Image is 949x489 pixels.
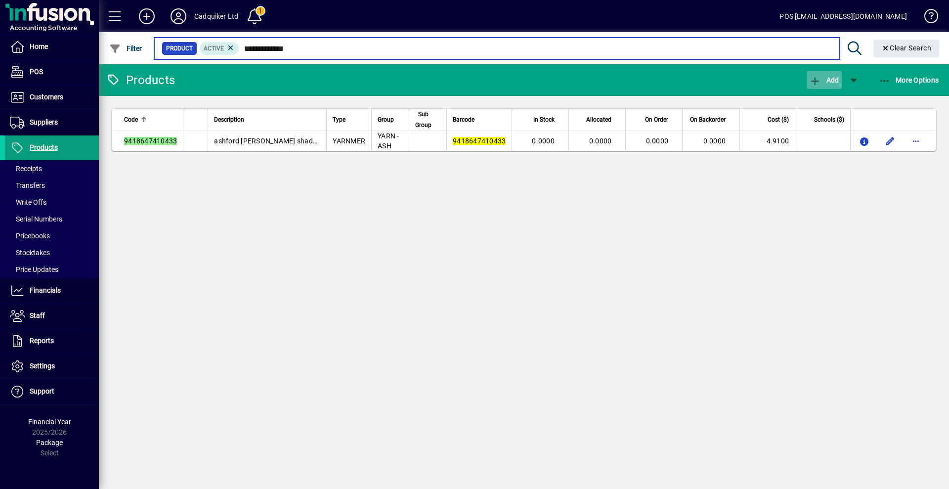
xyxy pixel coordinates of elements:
span: Type [333,114,345,125]
a: Write Offs [5,194,99,211]
span: Serial Numbers [10,215,62,223]
div: In Stock [518,114,563,125]
button: More Options [876,71,942,89]
span: Sub Group [415,109,431,131]
span: ashford [PERSON_NAME] shade 802 flamingo [214,137,360,145]
span: More Options [879,76,939,84]
span: Reports [30,337,54,345]
div: On Backorder [689,114,734,125]
span: Write Offs [10,198,46,206]
span: YARN - ASH [378,132,399,150]
span: Home [30,43,48,50]
span: On Order [645,114,668,125]
td: 4.9100 [739,131,795,151]
span: In Stock [533,114,555,125]
div: Description [214,114,320,125]
span: Financials [30,286,61,294]
mat-chip: Activation Status: Active [200,42,239,55]
span: YARNMER [333,137,365,145]
div: Products [106,72,175,88]
span: Clear Search [881,44,932,52]
a: Settings [5,354,99,379]
button: Clear [873,40,940,57]
span: Customers [30,93,63,101]
button: Filter [107,40,145,57]
span: Schools ($) [814,114,844,125]
span: 0.0000 [703,137,726,145]
span: Barcode [453,114,474,125]
span: Filter [109,44,142,52]
a: Financials [5,278,99,303]
div: Allocated [575,114,621,125]
span: 0.0000 [646,137,669,145]
a: Suppliers [5,110,99,135]
a: Knowledge Base [917,2,937,34]
div: Sub Group [415,109,440,131]
em: 9418647410433 [453,137,506,145]
a: POS [5,60,99,85]
span: Product [166,44,193,53]
button: More options [908,133,924,149]
span: On Backorder [690,114,726,125]
span: Stocktakes [10,249,50,257]
div: Type [333,114,365,125]
span: 0.0000 [532,137,555,145]
span: Transfers [10,181,45,189]
span: Suppliers [30,118,58,126]
a: Serial Numbers [5,211,99,227]
span: Active [204,45,224,52]
div: On Order [632,114,677,125]
span: Receipts [10,165,42,173]
button: Add [807,71,841,89]
span: Code [124,114,138,125]
span: Description [214,114,244,125]
div: Code [124,114,177,125]
button: Profile [163,7,194,25]
a: Reports [5,329,99,354]
a: Pricebooks [5,227,99,244]
span: Package [36,439,63,446]
button: Edit [882,133,898,149]
span: Group [378,114,394,125]
span: Allocated [586,114,611,125]
span: Settings [30,362,55,370]
div: Group [378,114,403,125]
div: Cadquiker Ltd [194,8,238,24]
div: Barcode [453,114,506,125]
em: 9418647410433 [124,137,177,145]
a: Receipts [5,160,99,177]
span: 0.0000 [589,137,612,145]
div: POS [EMAIL_ADDRESS][DOMAIN_NAME] [779,8,907,24]
span: Cost ($) [768,114,789,125]
span: Support [30,387,54,395]
a: Price Updates [5,261,99,278]
button: Add [131,7,163,25]
a: Home [5,35,99,59]
span: Products [30,143,58,151]
span: Pricebooks [10,232,50,240]
a: Customers [5,85,99,110]
span: Staff [30,311,45,319]
a: Support [5,379,99,404]
span: POS [30,68,43,76]
span: Add [809,76,839,84]
a: Transfers [5,177,99,194]
a: Staff [5,304,99,328]
span: Price Updates [10,266,58,273]
span: Financial Year [28,418,71,426]
a: Stocktakes [5,244,99,261]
